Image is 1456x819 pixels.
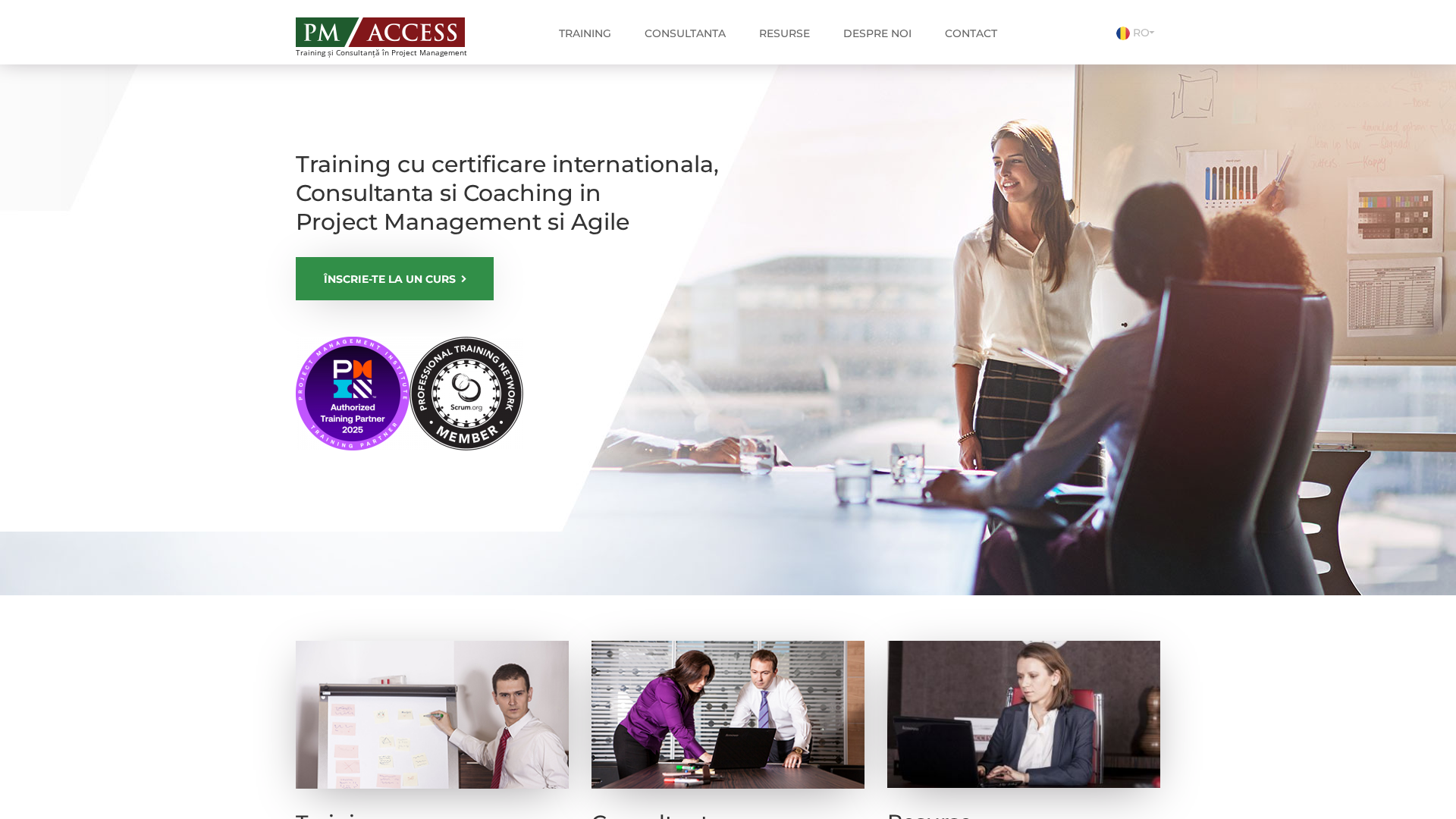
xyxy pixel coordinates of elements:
[1116,27,1130,40] img: Romana
[934,18,1009,49] a: Contact
[748,18,821,49] a: Resurse
[1116,26,1160,39] a: RO
[296,641,569,789] img: Training
[296,257,494,300] a: ÎNSCRIE-TE LA UN CURS
[296,17,465,47] img: PM ACCESS - Echipa traineri si consultanti certificati PMP: Narciss Popescu, Mihai Olaru, Monica ...
[296,49,495,57] span: Training și Consultanță în Project Management
[591,641,864,789] img: Consultanta
[296,337,523,450] img: PMI
[548,18,623,49] a: Training
[832,18,923,49] a: Despre noi
[296,13,495,57] a: Training și Consultanță în Project Management
[296,150,720,237] h1: Training cu certificare internationala, Consultanta si Coaching in Project Management si Agile
[633,18,737,49] a: Consultanta
[887,641,1160,788] img: Resurse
